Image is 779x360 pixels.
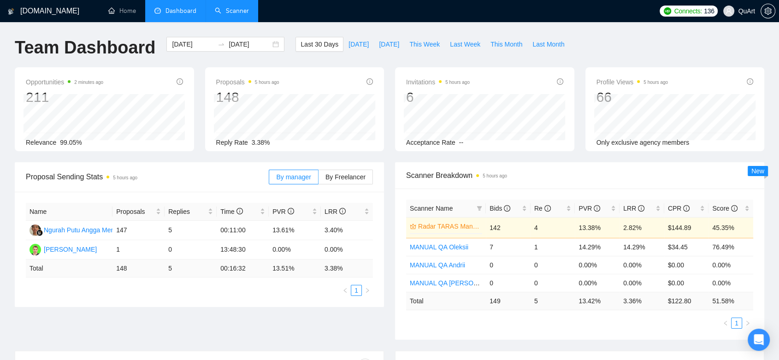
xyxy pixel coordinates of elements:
td: 5 [165,221,217,240]
time: 5 hours ago [445,80,470,85]
img: TK [30,244,41,255]
span: -- [459,139,463,146]
td: 3.38 % [321,260,373,277]
span: [DATE] [379,39,399,49]
input: End date [229,39,271,49]
td: 1 [112,240,165,260]
span: PVR [272,208,294,215]
span: user [726,8,732,14]
td: 5 [531,292,575,310]
button: setting [761,4,775,18]
span: Invitations [406,77,470,88]
span: CPR [668,205,690,212]
time: 5 hours ago [643,80,668,85]
a: setting [761,7,775,15]
span: filter [475,201,484,215]
span: Acceptance Rate [406,139,455,146]
td: 0.00% [620,274,664,292]
div: 6 [406,89,470,106]
td: 3.36 % [620,292,664,310]
td: 148 [112,260,165,277]
span: Scanner Breakdown [406,170,753,181]
span: Reply Rate [216,139,248,146]
td: 14.29% [620,238,664,256]
li: Next Page [362,285,373,296]
span: Proposals [216,77,279,88]
td: $ 122.80 [664,292,709,310]
span: Proposals [116,207,154,217]
a: MANUAL QA Oleksii [410,243,468,251]
td: 5 [165,260,217,277]
div: 66 [596,89,668,106]
div: [PERSON_NAME] [44,244,97,254]
td: 0.00% [620,256,664,274]
td: 3.40% [321,221,373,240]
img: NP [30,224,41,236]
span: By Freelancer [325,173,366,181]
img: upwork-logo.png [664,7,671,15]
td: $0.00 [664,256,709,274]
a: 1 [351,285,361,295]
time: 2 minutes ago [74,80,103,85]
td: 13.51 % [269,260,321,277]
span: [DATE] [348,39,369,49]
td: 0.00% [708,256,753,274]
td: 0.00% [321,240,373,260]
span: 99.05% [60,139,82,146]
td: 13.38% [575,217,620,238]
span: info-circle [747,78,753,85]
td: 13.42 % [575,292,620,310]
span: info-circle [683,205,690,212]
span: Replies [168,207,206,217]
span: left [723,320,728,326]
span: 3.38% [252,139,270,146]
div: 148 [216,89,279,106]
span: Connects: [674,6,702,16]
td: 0 [486,274,531,292]
div: Ngurah Putu Angga Merdiana [44,225,129,235]
span: Time [220,208,242,215]
span: PVR [578,205,600,212]
input: Start date [172,39,214,49]
th: Replies [165,203,217,221]
span: filter [477,206,482,211]
span: Only exclusive agency members [596,139,690,146]
th: Proposals [112,203,165,221]
div: 211 [26,89,103,106]
li: 1 [731,318,742,329]
td: Total [26,260,112,277]
td: 0 [165,240,217,260]
button: Last 30 Days [295,37,343,52]
span: info-circle [236,208,243,214]
a: MANUAL QA Andrii [410,261,465,269]
td: 45.35% [708,217,753,238]
h1: Team Dashboard [15,37,155,59]
td: 0.00% [575,256,620,274]
span: This Month [490,39,522,49]
span: info-circle [177,78,183,85]
span: info-circle [366,78,373,85]
button: left [720,318,731,329]
td: 4 [531,217,575,238]
td: 00:16:32 [217,260,269,277]
img: logo [8,4,14,19]
td: $0.00 [664,274,709,292]
td: 0.00% [708,274,753,292]
time: 5 hours ago [113,175,137,180]
button: This Week [404,37,445,52]
button: Last Week [445,37,485,52]
img: gigradar-bm.png [36,230,43,236]
span: This Week [409,39,440,49]
td: 7 [486,238,531,256]
span: info-circle [288,208,294,214]
span: LRR [623,205,644,212]
td: 51.58 % [708,292,753,310]
span: LRR [325,208,346,215]
a: Radar TARAS Manual QA [418,221,480,231]
span: right [745,320,750,326]
td: 0 [531,256,575,274]
time: 5 hours ago [483,173,507,178]
span: info-circle [731,205,738,212]
td: 147 [112,221,165,240]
